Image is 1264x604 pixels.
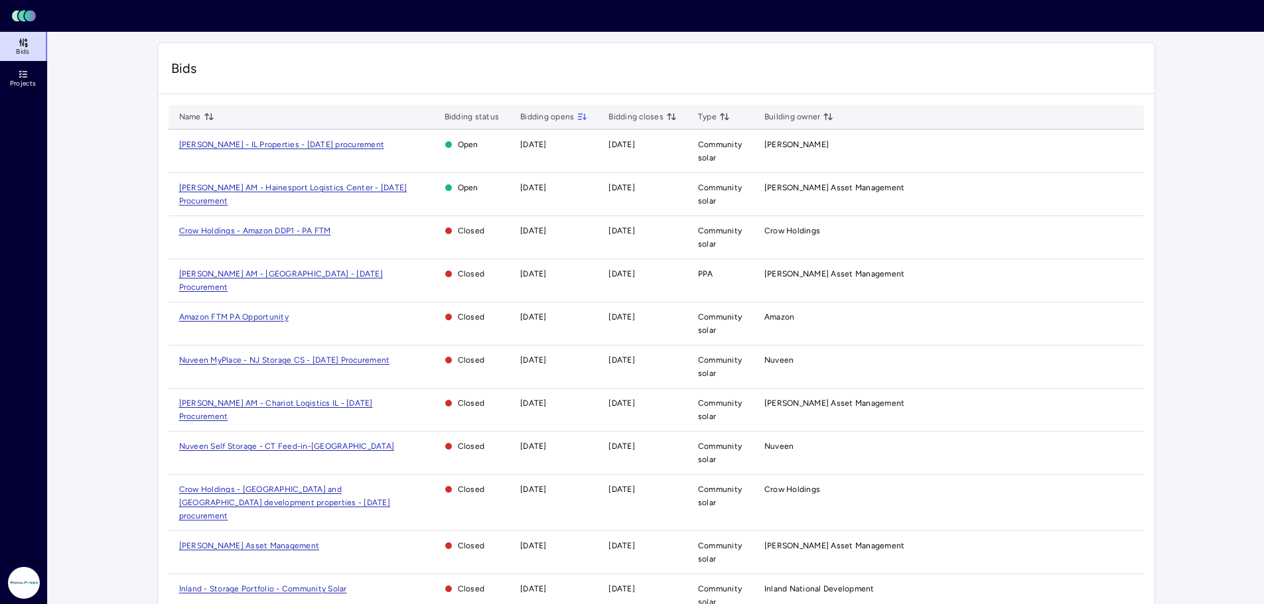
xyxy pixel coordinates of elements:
[520,110,587,123] span: Bidding opens
[687,432,754,475] td: Community solar
[687,302,754,345] td: Community solar
[608,398,635,408] time: [DATE]
[608,355,635,365] time: [DATE]
[520,140,547,149] time: [DATE]
[179,442,395,451] a: Nuveen Self Storage - CT Feed-in-[GEOGRAPHIC_DATA]
[520,355,547,365] time: [DATE]
[179,269,383,292] a: [PERSON_NAME] AM - [GEOGRAPHIC_DATA] - [DATE] Procurement
[520,398,547,408] time: [DATE]
[687,173,754,216] td: Community solar
[608,110,677,123] span: Bidding closes
[687,259,754,302] td: PPA
[719,111,730,122] button: toggle sorting
[754,302,1144,345] td: Amazon
[445,483,500,496] span: Closed
[754,475,1144,531] td: Crow Holdings
[687,389,754,432] td: Community solar
[445,310,500,324] span: Closed
[764,110,834,123] span: Building owner
[445,224,500,237] span: Closed
[687,531,754,574] td: Community solar
[445,353,500,367] span: Closed
[608,584,635,593] time: [DATE]
[179,355,390,365] a: Nuveen MyPlace - NJ Storage CS - [DATE] Procurement
[687,475,754,531] td: Community solar
[687,130,754,173] td: Community solar
[577,111,587,122] button: toggle sorting
[608,485,635,494] time: [DATE]
[687,345,754,389] td: Community solar
[445,539,500,552] span: Closed
[754,216,1144,259] td: Crow Holdings
[608,312,635,322] time: [DATE]
[823,111,833,122] button: toggle sorting
[520,226,547,235] time: [DATE]
[10,80,36,88] span: Projects
[698,110,730,123] span: Type
[445,440,500,453] span: Closed
[754,432,1144,475] td: Nuveen
[445,110,500,123] span: Bidding status
[179,398,373,421] a: [PERSON_NAME] AM - Chariot Logistics IL - [DATE] Procurement
[520,312,547,322] time: [DATE]
[520,485,547,494] time: [DATE]
[754,345,1144,389] td: Nuveen
[608,442,635,451] time: [DATE]
[204,111,214,122] button: toggle sorting
[179,140,385,149] a: [PERSON_NAME] - IL Properties - [DATE] procurement
[179,110,214,123] span: Name
[687,216,754,259] td: Community solar
[445,396,500,410] span: Closed
[666,111,677,122] button: toggle sorting
[179,183,407,206] a: [PERSON_NAME] AM - Hainesport Logistics Center - [DATE] Procurement
[608,226,635,235] time: [DATE]
[608,541,635,550] time: [DATE]
[179,485,390,520] a: Crow Holdings - [GEOGRAPHIC_DATA] and [GEOGRAPHIC_DATA] development properties - [DATE] procurement
[179,584,347,593] a: Inland - Storage Portfolio - Community Solar
[608,183,635,192] time: [DATE]
[520,584,547,593] time: [DATE]
[171,59,1141,78] span: Bids
[754,531,1144,574] td: [PERSON_NAME] Asset Management
[445,582,500,595] span: Closed
[608,269,635,278] time: [DATE]
[754,173,1144,216] td: [PERSON_NAME] Asset Management
[445,138,500,151] span: Open
[520,183,547,192] time: [DATE]
[445,267,500,280] span: Closed
[520,269,547,278] time: [DATE]
[445,181,500,194] span: Open
[8,567,40,599] img: Radial Power
[754,389,1144,432] td: [PERSON_NAME] Asset Management
[608,140,635,149] time: [DATE]
[179,541,320,550] a: [PERSON_NAME] Asset Management
[179,312,289,322] a: Amazon FTM PA Opportunity
[754,130,1144,173] td: [PERSON_NAME]
[179,226,331,235] a: Crow Holdings - Amazon DDP1 - PA FTM
[754,259,1144,302] td: [PERSON_NAME] Asset Management
[520,541,547,550] time: [DATE]
[520,442,547,451] time: [DATE]
[16,48,29,56] span: Bids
